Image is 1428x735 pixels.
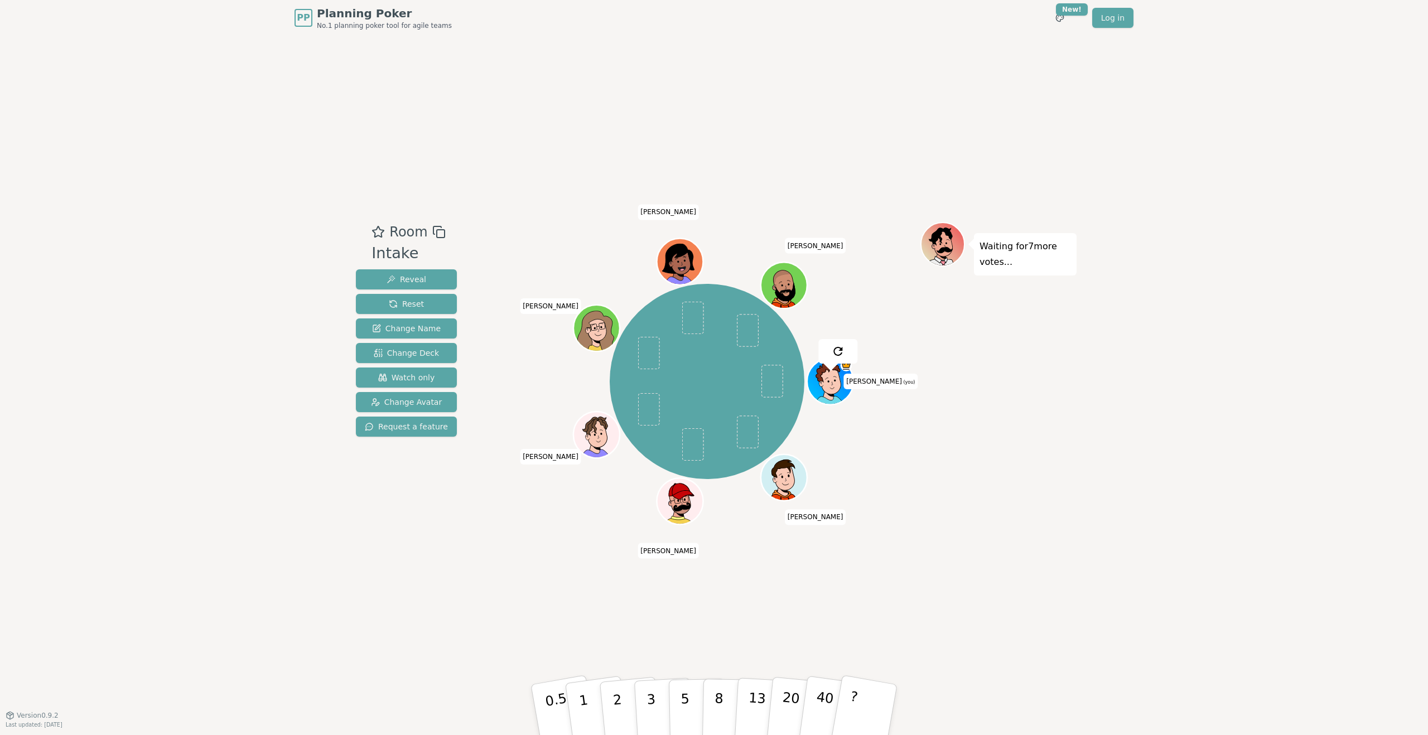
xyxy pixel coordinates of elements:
button: New! [1050,8,1070,28]
span: Version 0.9.2 [17,711,59,720]
button: Watch only [356,368,457,388]
button: Version0.9.2 [6,711,59,720]
span: Alex is the host [840,360,852,371]
span: Click to change your name [638,204,699,220]
span: Change Avatar [371,396,442,408]
a: Log in [1092,8,1133,28]
div: New! [1056,3,1088,16]
span: Click to change your name [638,543,699,558]
span: Request a feature [365,421,448,432]
span: Reveal [387,274,426,285]
button: Request a feature [356,417,457,437]
button: Reveal [356,269,457,289]
span: (you) [902,380,915,385]
span: No.1 planning poker tool for agile teams [317,21,452,30]
span: Click to change your name [785,509,846,525]
button: Change Avatar [356,392,457,412]
span: PP [297,11,310,25]
button: Reset [356,294,457,314]
span: Last updated: [DATE] [6,722,62,728]
span: Click to change your name [843,374,918,389]
span: Reset [389,298,424,310]
span: Change Deck [374,347,439,359]
span: Watch only [378,372,435,383]
a: PPPlanning PokerNo.1 planning poker tool for agile teams [295,6,452,30]
button: Change Name [356,318,457,339]
button: Click to change your avatar [808,360,852,403]
span: Click to change your name [520,449,581,465]
button: Add as favourite [372,222,385,242]
span: Click to change your name [520,298,581,314]
div: Intake [372,242,445,265]
span: Change Name [372,323,441,334]
p: Waiting for 7 more votes... [980,239,1071,270]
img: reset [831,345,845,358]
span: Room [389,222,427,242]
span: Planning Poker [317,6,452,21]
button: Change Deck [356,343,457,363]
span: Click to change your name [785,238,846,253]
